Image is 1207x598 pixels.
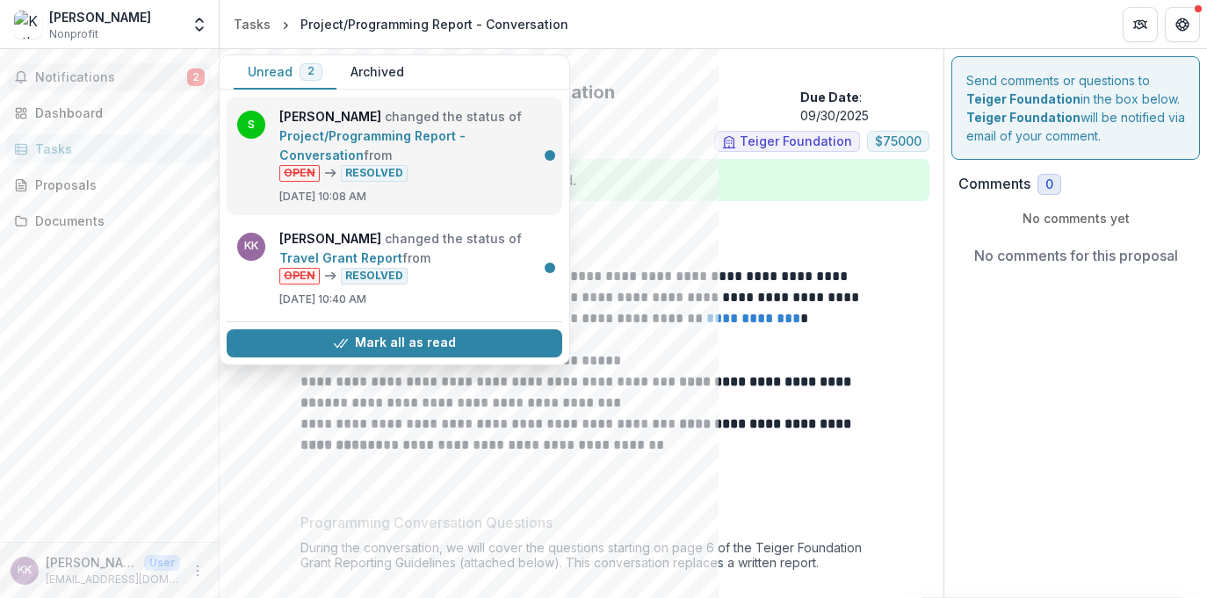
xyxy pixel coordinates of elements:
[35,176,198,194] div: Proposals
[234,55,336,90] button: Unread
[234,63,929,82] p: [GEOGRAPHIC_DATA]
[7,170,212,199] a: Proposals
[49,26,98,42] span: Nonprofit
[187,7,212,42] button: Open entity switcher
[144,555,180,571] p: User
[951,56,1200,160] div: Send comments or questions to in the box below. will be notified via email of your comment.
[248,208,915,227] p: : [PERSON_NAME] from Teiger Foundation
[35,70,187,85] span: Notifications
[958,209,1193,227] p: No comments yet
[1123,7,1158,42] button: Partners
[279,107,552,182] p: changed the status of from
[1045,177,1053,192] span: 0
[1165,7,1200,42] button: Get Help
[35,140,198,158] div: Tasks
[7,206,212,235] a: Documents
[18,565,32,576] div: Kate Kraczon
[46,553,137,572] p: [PERSON_NAME]
[740,134,852,149] span: Teiger Foundation
[227,11,575,37] nav: breadcrumb
[7,63,212,91] button: Notifications2
[800,90,859,104] strong: Due Date
[35,104,198,122] div: Dashboard
[46,572,180,587] p: [EMAIL_ADDRESS][DOMAIN_NAME]
[800,88,929,125] p: : 09/30/2025
[966,110,1081,125] strong: Teiger Foundation
[227,329,562,357] button: Mark all as read
[307,65,314,77] span: 2
[966,91,1081,106] strong: Teiger Foundation
[49,8,151,26] div: [PERSON_NAME]
[234,15,271,33] div: Tasks
[974,245,1178,266] p: No comments for this proposal
[279,250,402,265] a: Travel Grant Report
[234,159,929,201] div: Task is completed! No further action needed.
[35,212,198,230] div: Documents
[336,55,418,90] button: Archived
[227,11,278,37] a: Tasks
[14,11,42,39] img: Kathryn Kraczon
[279,229,552,285] p: changed the status of from
[300,512,553,533] p: Programming Conversation Questions
[875,134,922,149] span: $ 75000
[7,134,212,163] a: Tasks
[958,176,1030,192] h2: Comments
[187,68,205,86] span: 2
[300,15,568,33] div: Project/Programming Report - Conversation
[279,128,466,162] a: Project/Programming Report - Conversation
[7,98,212,127] a: Dashboard
[187,560,208,581] button: More
[300,540,863,577] div: During the conversation, we will cover the questions starting on page 6 of the Teiger Foundation ...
